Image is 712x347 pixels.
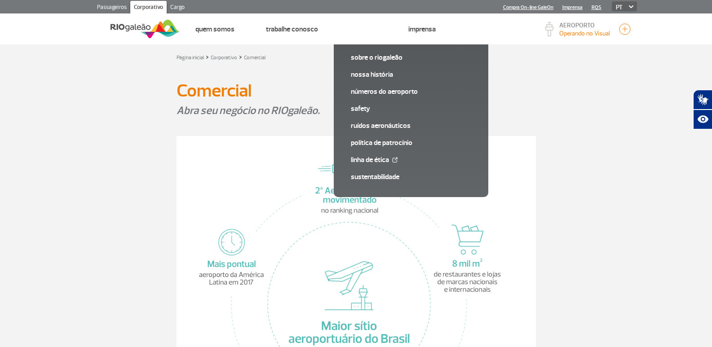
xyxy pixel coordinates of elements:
a: > [206,52,209,62]
a: Linha de Ética [351,155,471,165]
a: Página inicial [177,54,204,61]
a: RQS [592,4,601,10]
div: Plugin de acessibilidade da Hand Talk. [693,90,712,129]
p: Visibilidade de 10000m [559,29,610,38]
a: Quem Somos [195,25,234,34]
a: Corporativo [211,54,237,61]
a: Imprensa [408,25,436,34]
a: Sustentabilidade [351,172,471,182]
a: SAFETY [351,104,471,114]
a: Negócios [349,25,377,34]
a: Imprensa [562,4,583,10]
a: Compra On-line GaleOn [503,4,553,10]
a: Nossa História [351,70,471,79]
button: Abrir recursos assistivos. [693,110,712,129]
a: Passageiros [93,1,130,15]
a: Números do Aeroporto [351,87,471,97]
p: AEROPORTO [559,22,610,29]
a: Política de Patrocínio [351,138,471,148]
a: Cargo [167,1,188,15]
a: > [239,52,242,62]
a: Sobre o RIOgaleão [351,53,471,62]
a: Corporativo [130,1,167,15]
a: Ruídos aeronáuticos [351,121,471,131]
button: Abrir tradutor de língua de sinais. [693,90,712,110]
a: Trabalhe Conosco [266,25,318,34]
a: Comercial [244,54,265,61]
img: External Link Icon [392,157,398,163]
h1: Comercial [177,83,536,98]
p: Abra seu negócio no RIOgaleão. [177,103,536,118]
